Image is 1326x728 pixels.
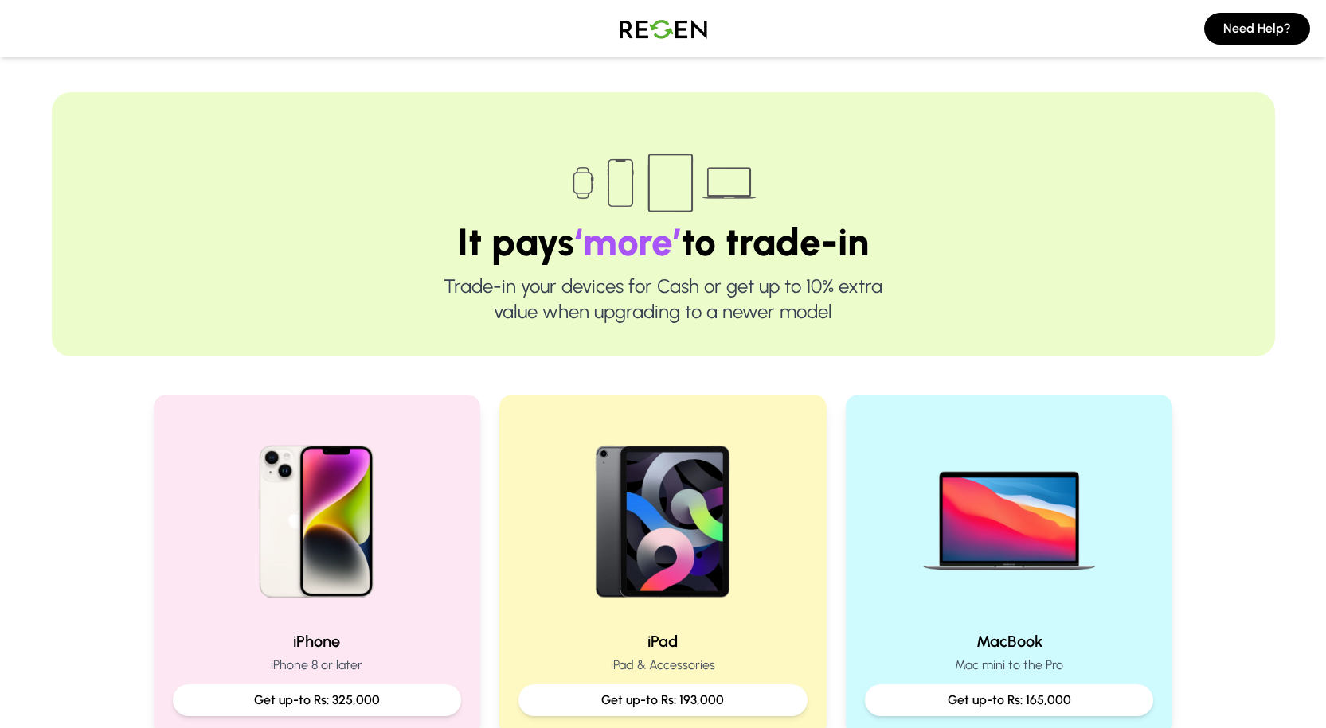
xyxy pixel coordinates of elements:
img: Logo [608,6,719,51]
img: iPad [561,414,765,617]
img: iPhone [215,414,419,617]
p: iPhone 8 or later [173,656,462,675]
p: Get up-to Rs: 165,000 [878,691,1141,710]
h2: iPhone [173,630,462,652]
p: Trade-in your devices for Cash or get up to 10% extra value when upgrading to a newer model [103,274,1224,325]
p: iPad & Accessories [518,656,808,675]
button: Need Help? [1204,13,1310,45]
h1: It pays to trade-in [103,223,1224,261]
img: MacBook [907,414,1111,617]
p: Get up-to Rs: 325,000 [186,691,449,710]
h2: iPad [518,630,808,652]
p: Mac mini to the Pro [865,656,1154,675]
img: Trade-in devices [564,143,763,223]
h2: MacBook [865,630,1154,652]
p: Get up-to Rs: 193,000 [531,691,795,710]
span: ‘more’ [574,219,682,265]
